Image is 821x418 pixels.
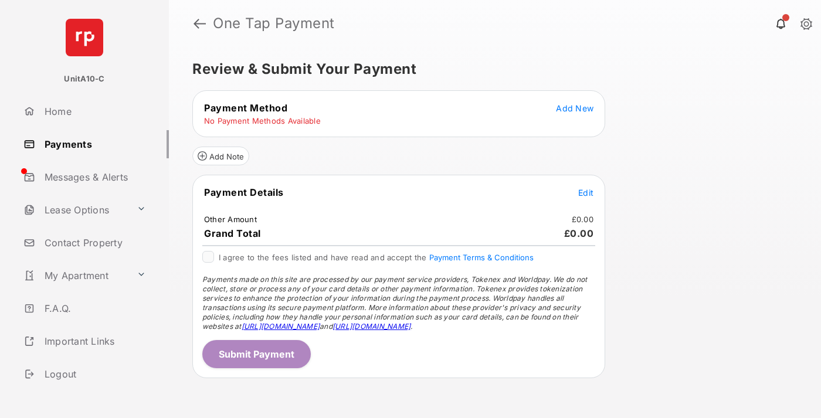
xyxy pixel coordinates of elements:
[556,102,593,114] button: Add New
[202,275,587,331] span: Payments made on this site are processed by our payment service providers, Tokenex and Worldpay. ...
[192,147,249,165] button: Add Note
[578,188,593,198] span: Edit
[203,115,321,126] td: No Payment Methods Available
[204,102,287,114] span: Payment Method
[564,227,594,239] span: £0.00
[19,130,169,158] a: Payments
[213,16,335,30] strong: One Tap Payment
[204,227,261,239] span: Grand Total
[66,19,103,56] img: svg+xml;base64,PHN2ZyB4bWxucz0iaHR0cDovL3d3dy53My5vcmcvMjAwMC9zdmciIHdpZHRoPSI2NCIgaGVpZ2h0PSI2NC...
[19,163,169,191] a: Messages & Alerts
[19,261,132,290] a: My Apartment
[333,322,410,331] a: [URL][DOMAIN_NAME]
[19,229,169,257] a: Contact Property
[19,97,169,125] a: Home
[19,294,169,322] a: F.A.Q.
[204,186,284,198] span: Payment Details
[429,253,534,262] button: I agree to the fees listed and have read and accept the
[64,73,104,85] p: UnitA10-C
[19,196,132,224] a: Lease Options
[203,214,257,225] td: Other Amount
[192,62,788,76] h5: Review & Submit Your Payment
[19,327,151,355] a: Important Links
[19,360,169,388] a: Logout
[556,103,593,113] span: Add New
[202,340,311,368] button: Submit Payment
[571,214,594,225] td: £0.00
[242,322,320,331] a: [URL][DOMAIN_NAME]
[219,253,534,262] span: I agree to the fees listed and have read and accept the
[578,186,593,198] button: Edit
